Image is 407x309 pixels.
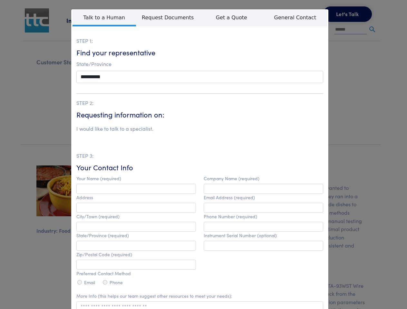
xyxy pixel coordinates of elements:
[263,10,327,25] span: General Contact
[136,10,200,25] span: Request Documents
[204,214,257,219] label: Phone Number (required)
[76,271,131,276] label: Preferred Contact Method
[76,195,93,200] label: Address
[76,99,323,107] p: STEP 2:
[76,214,120,219] label: City/Town (required)
[76,163,323,173] h6: Your Contact Info
[204,233,277,238] label: Instrument Serial Number (optional)
[76,233,129,238] label: State/Province (required)
[76,176,121,181] label: Your Name (required)
[204,176,259,181] label: Company Name (required)
[76,48,323,58] h6: Find your representative
[76,152,323,160] p: STEP 3:
[204,195,255,200] label: Email Address (required)
[76,252,132,257] label: Zip/Postal Code (required)
[76,37,323,45] p: STEP 1:
[76,60,323,68] p: State/Province
[110,280,123,285] label: Phone
[200,10,264,25] span: Get a Quote
[76,293,232,299] label: More Info (this helps our team suggest other resources to meet your needs):
[76,110,323,120] h6: Requesting information on:
[84,280,95,285] label: Email
[73,10,136,26] span: Talk to a Human
[76,125,153,133] li: I would like to talk to a specialist.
